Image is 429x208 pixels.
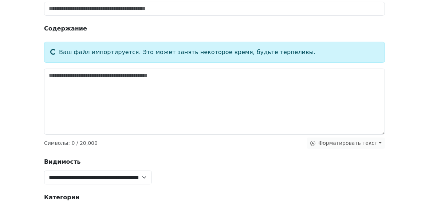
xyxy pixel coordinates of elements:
[44,194,79,201] strong: Категории
[44,42,385,63] div: Ваш файл импортируется. Это может занять некоторое время, будьте терпеливы.
[44,139,98,147] p: Символы : / 20,000
[44,24,87,33] strong: Содержание
[44,158,80,165] strong: Видимость
[71,140,75,146] span: 0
